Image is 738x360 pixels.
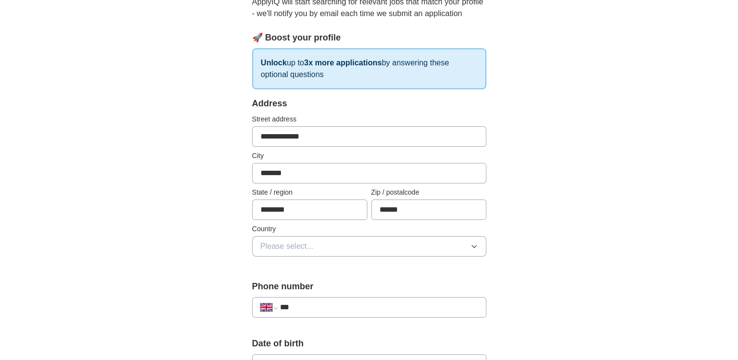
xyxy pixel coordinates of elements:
[252,97,486,110] div: Address
[252,187,367,198] label: State / region
[261,59,287,67] strong: Unlock
[252,236,486,257] button: Please select...
[252,224,486,234] label: Country
[252,151,486,161] label: City
[252,31,486,44] div: 🚀 Boost your profile
[252,280,486,293] label: Phone number
[252,114,486,124] label: Street address
[304,59,381,67] strong: 3x more applications
[252,48,486,89] p: up to by answering these optional questions
[260,240,314,252] span: Please select...
[252,337,486,350] label: Date of birth
[371,187,486,198] label: Zip / postalcode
